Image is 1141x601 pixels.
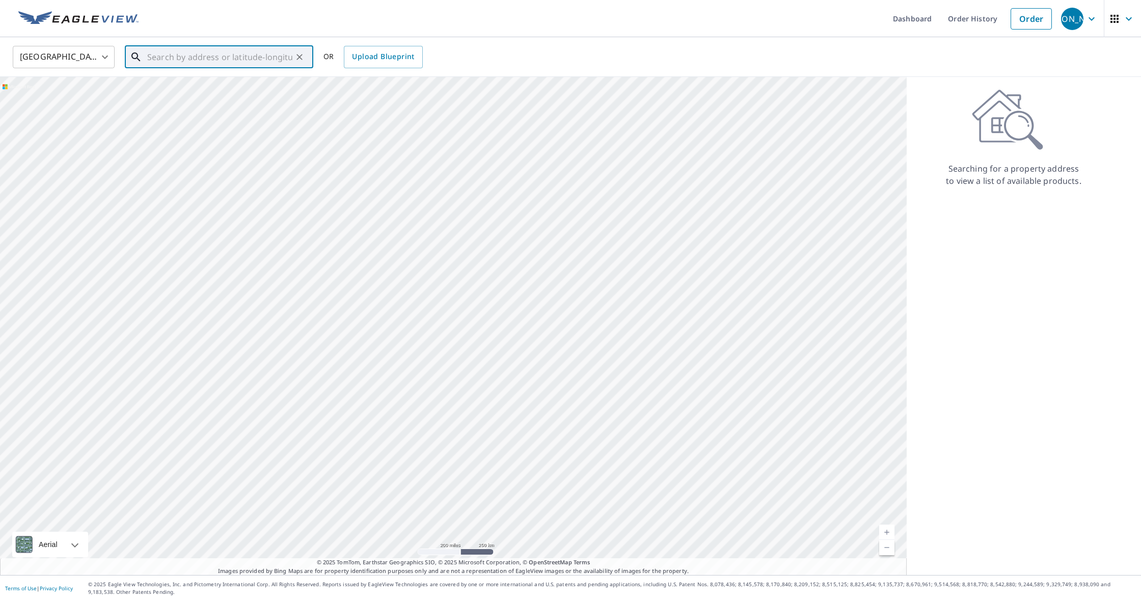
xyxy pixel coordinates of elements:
[12,532,88,557] div: Aerial
[529,558,572,566] a: OpenStreetMap
[36,532,61,557] div: Aerial
[1061,8,1083,30] div: [PERSON_NAME]
[40,585,73,592] a: Privacy Policy
[879,525,894,540] a: Current Level 5, Zoom In
[945,162,1082,187] p: Searching for a property address to view a list of available products.
[323,46,423,68] div: OR
[344,46,422,68] a: Upload Blueprint
[292,50,307,64] button: Clear
[5,585,37,592] a: Terms of Use
[317,558,590,567] span: © 2025 TomTom, Earthstar Geographics SIO, © 2025 Microsoft Corporation, ©
[5,585,73,591] p: |
[574,558,590,566] a: Terms
[879,540,894,555] a: Current Level 5, Zoom Out
[18,11,139,26] img: EV Logo
[13,43,115,71] div: [GEOGRAPHIC_DATA]
[88,581,1136,596] p: © 2025 Eagle View Technologies, Inc. and Pictometry International Corp. All Rights Reserved. Repo...
[147,43,292,71] input: Search by address or latitude-longitude
[352,50,414,63] span: Upload Blueprint
[1011,8,1052,30] a: Order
